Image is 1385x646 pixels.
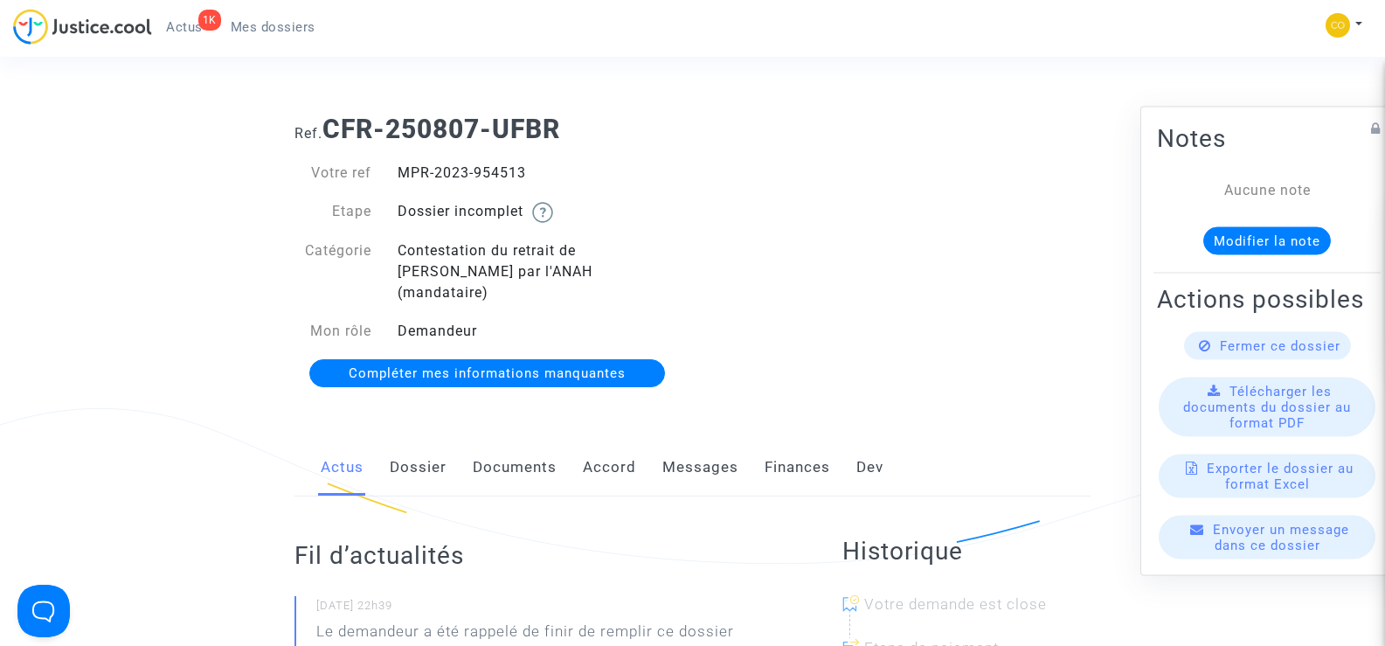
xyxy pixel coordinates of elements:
a: Documents [473,439,557,497]
span: Télécharger les documents du dossier au format PDF [1183,383,1351,430]
span: Compléter mes informations manquantes [349,365,626,381]
div: Catégorie [281,240,384,303]
div: Votre ref [281,163,384,184]
div: 1K [198,10,221,31]
a: Dev [856,439,883,497]
h2: Actions possibles [1157,283,1377,314]
span: Mes dossiers [231,19,315,35]
span: Envoyer un message dans ce dossier [1213,521,1349,552]
span: Actus [166,19,203,35]
iframe: Help Scout Beacon - Open [17,585,70,637]
span: Exporter le dossier au format Excel [1207,460,1354,491]
a: Dossier [390,439,447,497]
a: Accord [583,439,636,497]
div: Etape [281,201,384,223]
h2: Fil d’actualités [294,540,772,571]
span: Votre demande est close [864,595,1047,613]
div: Aucune note [1183,179,1351,200]
div: Contestation du retrait de [PERSON_NAME] par l'ANAH (mandataire) [384,240,693,303]
img: 84a266a8493598cb3cce1313e02c3431 [1326,13,1350,38]
h2: Notes [1157,122,1377,153]
span: Fermer ce dossier [1220,337,1340,353]
a: 1KActus [152,14,217,40]
div: MPR-2023-954513 [384,163,693,184]
div: Mon rôle [281,321,384,342]
div: Dossier incomplet [384,201,693,223]
h2: Historique [842,536,1091,566]
span: Ref. [294,125,322,142]
img: help.svg [532,202,553,223]
b: CFR-250807-UFBR [322,114,560,144]
a: Messages [662,439,738,497]
a: Finances [765,439,830,497]
img: jc-logo.svg [13,9,152,45]
small: [DATE] 22h39 [316,598,772,621]
div: Demandeur [384,321,693,342]
a: Actus [321,439,364,497]
button: Modifier la note [1203,226,1331,254]
a: Mes dossiers [217,14,329,40]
